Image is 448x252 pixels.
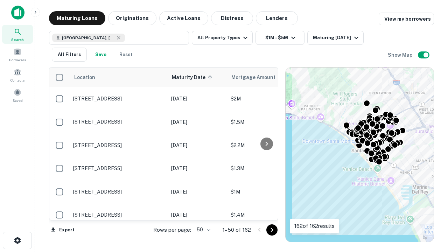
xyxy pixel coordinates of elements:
p: [STREET_ADDRESS] [73,142,164,148]
span: [GEOGRAPHIC_DATA], [GEOGRAPHIC_DATA], [GEOGRAPHIC_DATA] [62,35,114,41]
p: $2.2M [231,141,301,149]
p: [STREET_ADDRESS] [73,165,164,171]
button: Reset [115,48,137,62]
p: [DATE] [171,188,224,196]
p: $2M [231,95,301,103]
span: Maturity Date [172,73,215,82]
p: [DATE] [171,141,224,149]
p: [STREET_ADDRESS] [73,189,164,195]
p: [DATE] [171,211,224,219]
p: [STREET_ADDRESS] [73,212,164,218]
button: [GEOGRAPHIC_DATA], [GEOGRAPHIC_DATA], [GEOGRAPHIC_DATA] [49,31,189,45]
button: Go to next page [266,224,278,236]
span: Search [11,37,24,42]
th: Mortgage Amount [227,68,304,87]
p: $1.4M [231,211,301,219]
button: Active Loans [159,11,208,25]
div: Maturing [DATE] [313,34,360,42]
th: Location [70,68,168,87]
button: Save your search to get updates of matches that match your search criteria. [90,48,112,62]
button: Maturing [DATE] [307,31,364,45]
p: [DATE] [171,164,224,172]
p: $1.5M [231,118,301,126]
p: $1M [231,188,301,196]
p: Rows per page: [153,226,191,234]
p: [DATE] [171,95,224,103]
button: Maturing Loans [49,11,105,25]
button: All Property Types [192,31,253,45]
p: [STREET_ADDRESS] [73,119,164,125]
p: [DATE] [171,118,224,126]
img: capitalize-icon.png [11,6,24,20]
button: Export [49,225,76,235]
a: Saved [2,86,33,105]
span: Borrowers [9,57,26,63]
p: $1.3M [231,164,301,172]
a: View my borrowers [379,13,434,25]
div: 0 0 [286,68,434,242]
span: Location [74,73,95,82]
p: 162 of 162 results [294,222,335,230]
p: 1–50 of 162 [223,226,251,234]
iframe: Chat Widget [413,196,448,230]
th: Maturity Date [168,68,227,87]
h6: Show Map [388,51,414,59]
span: Contacts [10,77,24,83]
button: All Filters [52,48,87,62]
button: Originations [108,11,156,25]
button: Distress [211,11,253,25]
p: [STREET_ADDRESS] [73,96,164,102]
button: $1M - $5M [255,31,304,45]
span: Saved [13,98,23,103]
button: Lenders [256,11,298,25]
span: Mortgage Amount [231,73,285,82]
a: Search [2,25,33,44]
a: Contacts [2,65,33,84]
div: 50 [194,225,211,235]
a: Borrowers [2,45,33,64]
